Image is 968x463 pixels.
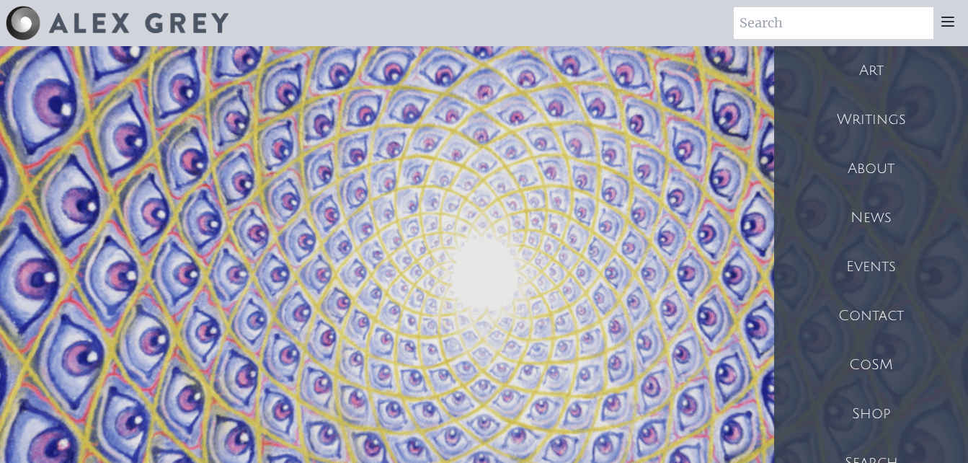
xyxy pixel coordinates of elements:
[774,389,968,438] a: Shop
[774,242,968,291] a: Events
[774,95,968,144] a: Writings
[734,7,933,39] input: Search
[774,340,968,389] a: CoSM
[774,46,968,95] a: Art
[774,291,968,340] a: Contact
[774,144,968,193] a: About
[774,193,968,242] a: News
